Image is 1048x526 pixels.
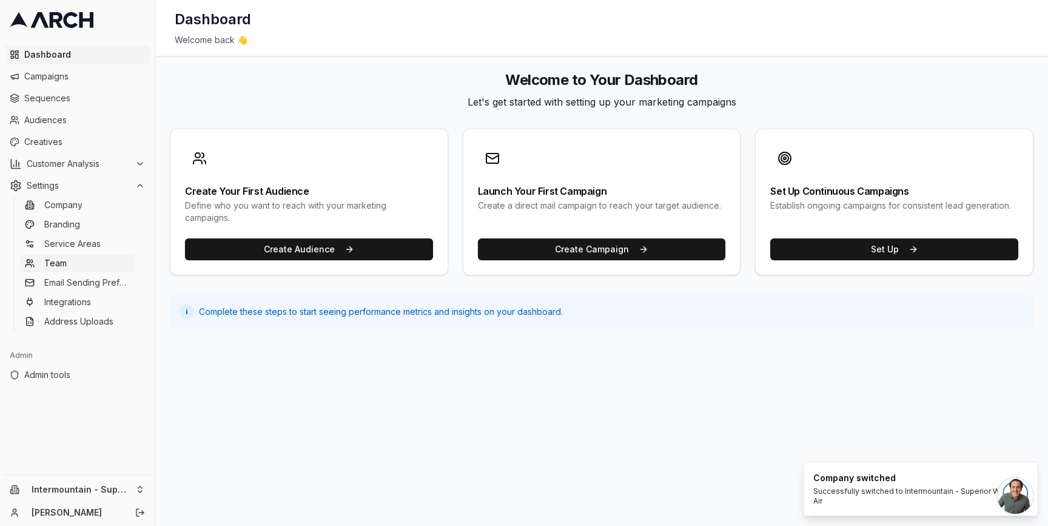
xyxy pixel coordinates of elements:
[185,200,433,224] div: Define who you want to reach with your marketing campaigns.
[5,89,150,108] a: Sequences
[813,472,1023,484] div: Company switched
[44,199,82,211] span: Company
[175,34,1029,46] div: Welcome back 👋
[186,307,188,317] span: i
[770,238,1018,260] button: Set Up
[24,114,145,126] span: Audiences
[770,186,1018,196] div: Set Up Continuous Campaigns
[44,218,80,231] span: Branding
[132,504,149,521] button: Log out
[20,197,135,214] a: Company
[185,186,433,196] div: Create Your First Audience
[20,274,135,291] a: Email Sending Preferences
[20,235,135,252] a: Service Areas
[5,110,150,130] a: Audiences
[5,346,150,365] div: Admin
[5,154,150,174] button: Customer Analysis
[5,132,150,152] a: Creatives
[24,92,145,104] span: Sequences
[44,277,130,289] span: Email Sending Preferences
[5,176,150,195] button: Settings
[170,95,1033,109] p: Let's get started with setting up your marketing campaigns
[32,484,130,495] span: Intermountain - Superior Water & Air
[170,70,1033,90] h2: Welcome to Your Dashboard
[20,255,135,272] a: Team
[20,294,135,311] a: Integrations
[24,369,145,381] span: Admin tools
[770,200,1018,212] div: Establish ongoing campaigns for consistent lead generation.
[5,45,150,64] a: Dashboard
[27,180,130,192] span: Settings
[44,296,91,308] span: Integrations
[5,480,150,499] button: Intermountain - Superior Water & Air
[5,365,150,385] a: Admin tools
[24,49,145,61] span: Dashboard
[27,158,130,170] span: Customer Analysis
[478,238,726,260] button: Create Campaign
[478,186,726,196] div: Launch Your First Campaign
[997,477,1033,514] a: Open chat
[24,136,145,148] span: Creatives
[44,257,67,269] span: Team
[20,313,135,330] a: Address Uploads
[199,306,563,318] span: Complete these steps to start seeing performance metrics and insights on your dashboard.
[20,216,135,233] a: Branding
[32,507,122,519] a: [PERSON_NAME]
[478,200,726,212] div: Create a direct mail campaign to reach your target audience.
[24,70,145,83] span: Campaigns
[5,67,150,86] a: Campaigns
[44,315,113,328] span: Address Uploads
[44,238,101,250] span: Service Areas
[185,238,433,260] button: Create Audience
[175,10,251,29] h1: Dashboard
[813,487,1023,506] div: Successfully switched to Intermountain - Superior Water & Air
